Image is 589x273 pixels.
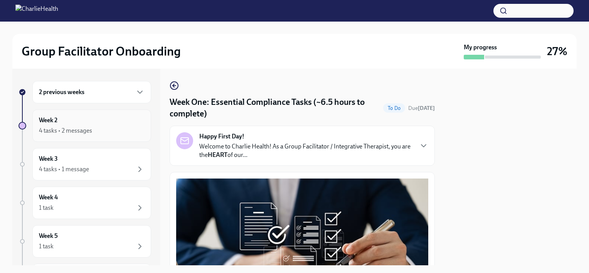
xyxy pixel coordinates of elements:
[19,148,151,180] a: Week 34 tasks • 1 message
[39,204,54,212] div: 1 task
[547,44,567,58] h3: 27%
[39,116,57,125] h6: Week 2
[199,142,413,159] p: Welcome to Charlie Health! As a Group Facilitator / Integrative Therapist, you are the of our...
[19,110,151,142] a: Week 24 tasks • 2 messages
[39,232,58,240] h6: Week 5
[39,155,58,163] h6: Week 3
[170,96,380,120] h4: Week One: Essential Compliance Tasks (~6.5 hours to complete)
[22,44,181,59] h2: Group Facilitator Onboarding
[408,104,435,112] span: August 25th, 2025 10:00
[19,225,151,258] a: Week 51 task
[408,105,435,111] span: Due
[39,165,89,174] div: 4 tasks • 1 message
[383,105,405,111] span: To Do
[39,193,58,202] h6: Week 4
[39,242,54,251] div: 1 task
[199,132,244,141] strong: Happy First Day!
[15,5,58,17] img: CharlieHealth
[19,187,151,219] a: Week 41 task
[32,81,151,103] div: 2 previous weeks
[418,105,435,111] strong: [DATE]
[464,43,497,52] strong: My progress
[39,88,84,96] h6: 2 previous weeks
[39,126,92,135] div: 4 tasks • 2 messages
[208,151,227,158] strong: HEART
